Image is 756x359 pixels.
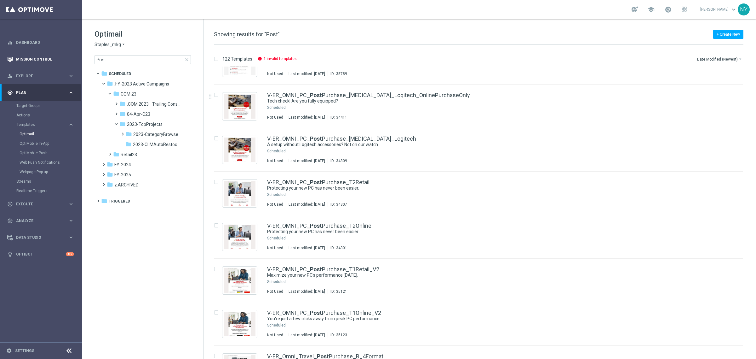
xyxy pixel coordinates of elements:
span: Explore [16,74,68,78]
div: Not Used [267,202,283,207]
div: Protecting your new PC has never been easier. [267,229,716,235]
div: Scheduled [267,323,286,328]
a: Mission Control [16,51,74,68]
div: +10 [66,252,74,256]
div: Scheduled [267,192,286,197]
span: 04-Apr-C23 [127,111,150,117]
div: 35789 [336,71,347,76]
div: Last modified: [DATE] [286,333,328,338]
span: close [184,57,189,62]
div: ID: [328,115,347,120]
a: V-ER_OMNI_PC_PostPurchase_T2Online [267,223,371,229]
i: folder [126,131,132,137]
div: ID: [328,289,347,294]
div: Scheduled [287,236,716,241]
div: Not Used [267,71,283,76]
a: Realtime Triggers [16,188,66,193]
b: Post [310,222,322,229]
div: Press SPACE to select this row. [208,128,755,172]
div: ID: [328,245,347,250]
a: Streams [16,179,66,184]
i: keyboard_arrow_right [68,90,74,96]
div: Scheduled [287,323,716,328]
div: Dashboard [7,34,74,51]
div: Scheduled [287,192,716,197]
i: folder [107,161,113,168]
div: Streams [16,177,81,186]
div: Scheduled [287,279,716,284]
i: keyboard_arrow_right [68,234,74,240]
span: Triggered [109,198,130,204]
i: folder [119,111,126,117]
div: Data Studio keyboard_arrow_right [7,235,74,240]
a: You're just a few clicks away from peak PC performance. [267,316,702,322]
div: Press SPACE to select this row. [208,259,755,302]
a: A setup without Logitech accessories? Not on our watch. [267,142,702,148]
div: Last modified: [DATE] [286,71,328,76]
div: Not Used [267,115,283,120]
div: A setup without Logitech accessories? Not on our watch. [267,142,716,148]
a: OptiMobile In-App [20,141,66,146]
img: 34309.jpeg [224,138,255,162]
div: Optimail [20,129,81,139]
div: Plan [7,90,68,96]
div: Press SPACE to select this row. [208,85,755,128]
span: keyboard_arrow_down [730,6,737,13]
div: Execute [7,201,68,207]
div: Webpage Pop-up [20,167,81,177]
i: equalizer [7,40,13,45]
span: Staples_mkg [94,42,121,48]
div: Press SPACE to select this row. [208,215,755,259]
a: Protecting your new PC has never been easier. [267,185,702,191]
i: folder [125,141,132,147]
div: Not Used [267,158,283,163]
span: Data Studio [16,236,68,239]
button: person_search Explore keyboard_arrow_right [7,74,74,79]
span: 2023-CLMAutoRestockEvergreen [133,142,182,147]
a: [PERSON_NAME]keyboard_arrow_down [700,5,738,14]
a: Webpage Pop-up [20,169,66,174]
div: You're just a few clicks away from peak PC performance. [267,316,716,322]
button: equalizer Dashboard [7,40,74,45]
img: 35121.jpeg [224,268,255,293]
div: ID: [328,202,347,207]
button: track_changes Analyze keyboard_arrow_right [7,218,74,223]
button: Templates keyboard_arrow_right [16,122,74,127]
div: Maximize your new PC's performance today. [267,272,716,278]
i: folder [107,171,113,178]
div: Templates [16,120,81,177]
div: lightbulb Optibot +10 [7,252,74,257]
i: keyboard_arrow_right [68,218,74,224]
div: Last modified: [DATE] [286,202,328,207]
div: Scheduled [267,105,286,110]
i: play_circle_outline [7,201,13,207]
i: settings [6,348,12,354]
span: COM 23 [121,91,136,97]
div: Last modified: [DATE] [286,245,328,250]
div: Scheduled [267,279,286,284]
i: info [258,56,262,61]
span: Showing results for "Post" [214,31,280,38]
button: gps_fixed Plan keyboard_arrow_right [7,90,74,95]
i: keyboard_arrow_right [68,201,74,207]
i: arrow_drop_down [121,42,126,48]
span: Templates [17,123,62,127]
div: Explore [7,73,68,79]
div: Last modified: [DATE] [286,115,328,120]
div: Analyze [7,218,68,224]
a: Protecting your new PC has never been easier. [267,229,702,235]
img: 34301.jpeg [224,225,255,249]
div: NY [738,3,750,15]
i: folder [107,80,113,87]
i: arrow_drop_down [738,56,743,62]
i: gps_fixed [7,90,13,96]
a: V-ER_OMNI_PC_PostPurchase_[MEDICAL_DATA]_Logitech [267,136,416,142]
div: OptiMobile In-App [20,139,81,148]
img: 34411.jpeg [224,94,255,119]
span: Analyze [16,219,68,223]
div: Templates [17,123,68,127]
div: ID: [328,71,347,76]
div: OptiMobile Push [20,148,81,158]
